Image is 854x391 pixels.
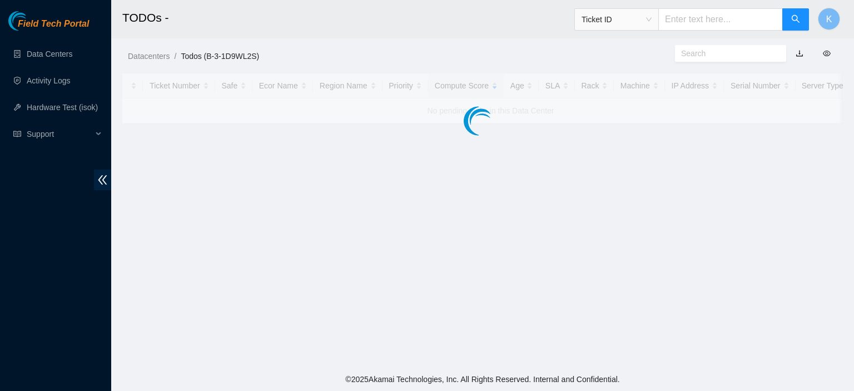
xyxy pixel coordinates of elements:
[582,11,652,28] span: Ticket ID
[94,170,111,190] span: double-left
[791,14,800,25] span: search
[18,19,89,29] span: Field Tech Portal
[27,103,98,112] a: Hardware Test (isok)
[782,8,809,31] button: search
[787,44,812,62] button: download
[174,52,176,61] span: /
[8,20,89,34] a: Akamai TechnologiesField Tech Portal
[8,11,56,31] img: Akamai Technologies
[13,130,21,138] span: read
[823,50,831,57] span: eye
[181,52,259,61] a: Todos (B-3-1D9WL2S)
[27,50,72,58] a: Data Centers
[27,76,71,85] a: Activity Logs
[818,8,840,30] button: K
[111,368,854,391] footer: © 2025 Akamai Technologies, Inc. All Rights Reserved. Internal and Confidential.
[681,47,771,60] input: Search
[128,52,170,61] a: Datacenters
[27,123,92,145] span: Support
[826,12,832,26] span: K
[658,8,783,31] input: Enter text here...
